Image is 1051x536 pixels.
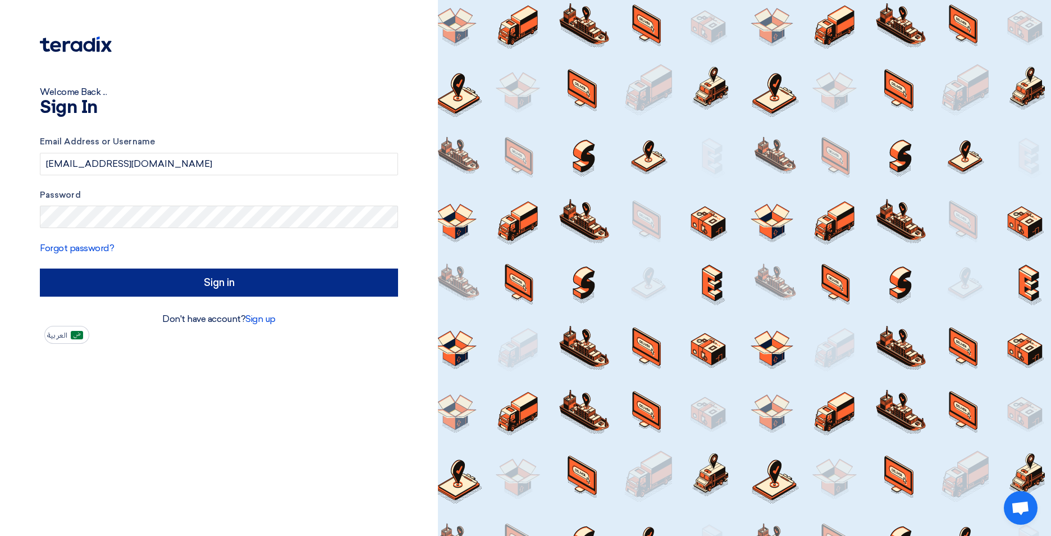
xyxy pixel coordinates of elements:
img: Teradix logo [40,37,112,52]
h1: Sign In [40,99,398,117]
div: Welcome Back ... [40,85,398,99]
a: Forgot password? [40,243,114,253]
label: Email Address or Username [40,135,398,148]
span: العربية [47,331,67,339]
a: Sign up [245,314,276,324]
a: Open chat [1004,491,1038,525]
div: Don't have account? [40,312,398,326]
button: العربية [44,326,89,344]
label: Password [40,189,398,202]
img: ar-AR.png [71,331,83,339]
input: Sign in [40,269,398,297]
input: Enter your business email or username [40,153,398,175]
